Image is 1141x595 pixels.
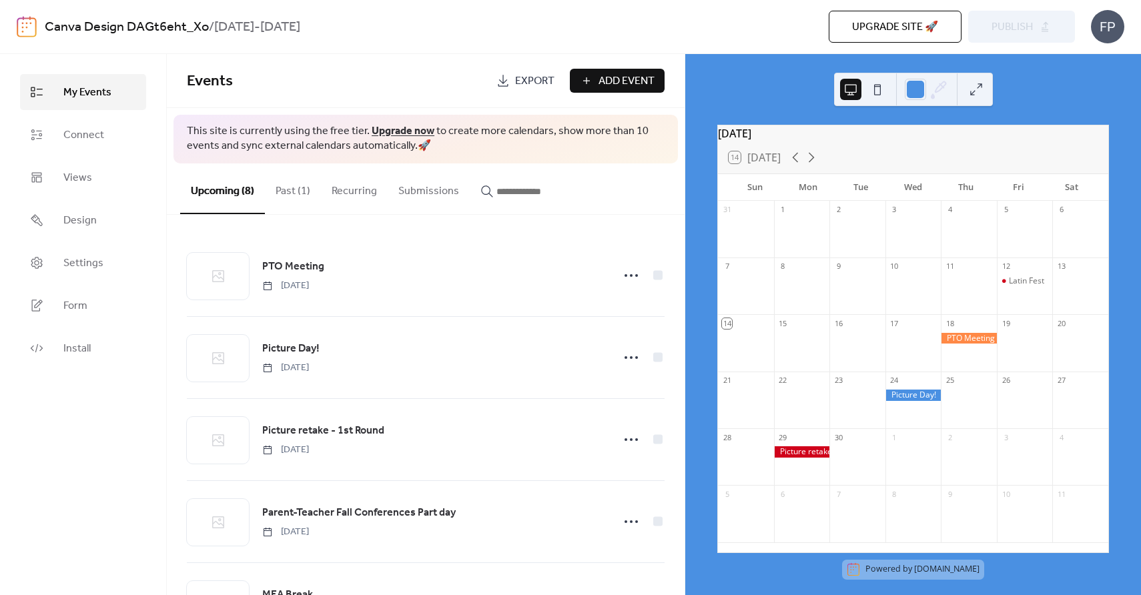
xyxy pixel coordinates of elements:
[729,174,781,201] div: Sun
[889,376,899,386] div: 24
[1001,376,1011,386] div: 26
[833,376,843,386] div: 23
[262,258,324,275] a: PTO Meeting
[515,73,554,89] span: Export
[20,159,146,195] a: Views
[833,432,843,442] div: 30
[722,261,732,271] div: 7
[781,174,834,201] div: Mon
[388,163,470,213] button: Submissions
[1056,432,1066,442] div: 4
[20,74,146,110] a: My Events
[885,390,941,401] div: Picture Day!
[833,318,843,328] div: 16
[209,15,214,40] b: /
[20,287,146,324] a: Form
[1009,275,1044,287] div: Latin Fest
[262,279,309,293] span: [DATE]
[187,67,233,96] span: Events
[262,361,309,375] span: [DATE]
[1001,261,1011,271] div: 12
[778,376,788,386] div: 22
[63,341,91,357] span: Install
[778,261,788,271] div: 8
[722,318,732,328] div: 14
[829,11,962,43] button: Upgrade site 🚀
[63,85,111,101] span: My Events
[718,125,1108,141] div: [DATE]
[45,15,209,40] a: Canva Design DAGt6eht_Xo
[774,446,830,458] div: Picture retake - 1st Round
[941,333,997,344] div: PTO Meeting
[722,376,732,386] div: 21
[778,432,788,442] div: 29
[778,205,788,215] div: 1
[865,564,980,575] div: Powered by
[852,19,938,35] span: Upgrade site 🚀
[945,205,955,215] div: 4
[265,163,321,213] button: Past (1)
[262,443,309,457] span: [DATE]
[214,15,300,40] b: [DATE]-[DATE]
[1045,174,1098,201] div: Sat
[20,245,146,281] a: Settings
[20,202,146,238] a: Design
[63,170,92,186] span: Views
[20,330,146,366] a: Install
[63,298,87,314] span: Form
[1056,205,1066,215] div: 6
[1056,489,1066,499] div: 11
[833,489,843,499] div: 7
[889,489,899,499] div: 8
[1001,489,1011,499] div: 10
[1001,205,1011,215] div: 5
[778,318,788,328] div: 15
[63,255,103,271] span: Settings
[262,525,309,539] span: [DATE]
[486,69,564,93] a: Export
[722,432,732,442] div: 28
[945,376,955,386] div: 25
[914,564,980,575] a: [DOMAIN_NAME]
[63,127,104,143] span: Connect
[372,121,434,141] a: Upgrade now
[262,423,384,439] span: Picture retake - 1st Round
[889,432,899,442] div: 1
[1056,376,1066,386] div: 27
[262,505,456,521] span: Parent-Teacher Fall Conferences Part day
[187,124,665,154] span: This site is currently using the free tier. to create more calendars, show more than 10 events an...
[180,163,265,214] button: Upcoming (8)
[992,174,1045,201] div: Fri
[321,163,388,213] button: Recurring
[939,174,992,201] div: Thu
[17,16,37,37] img: logo
[20,117,146,153] a: Connect
[1056,261,1066,271] div: 13
[1001,432,1011,442] div: 3
[570,69,665,93] button: Add Event
[889,261,899,271] div: 10
[778,489,788,499] div: 6
[945,432,955,442] div: 2
[889,318,899,328] div: 17
[833,205,843,215] div: 2
[1091,10,1124,43] div: FP
[262,259,324,275] span: PTO Meeting
[1001,318,1011,328] div: 19
[889,205,899,215] div: 3
[945,318,955,328] div: 18
[722,205,732,215] div: 31
[887,174,939,201] div: Wed
[599,73,655,89] span: Add Event
[262,341,320,357] span: Picture Day!
[834,174,887,201] div: Tue
[63,213,97,229] span: Design
[945,261,955,271] div: 11
[1056,318,1066,328] div: 20
[262,340,320,358] a: Picture Day!
[997,275,1053,287] div: Latin Fest
[262,504,456,522] a: Parent-Teacher Fall Conferences Part day
[262,422,384,440] a: Picture retake - 1st Round
[722,489,732,499] div: 5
